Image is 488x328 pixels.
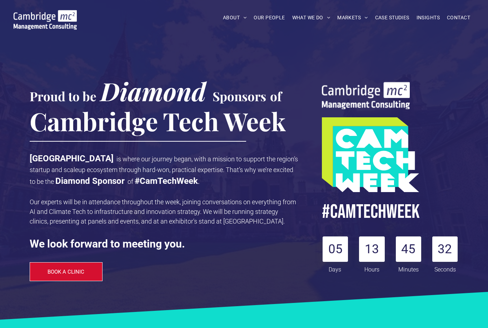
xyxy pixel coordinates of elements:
[30,198,296,225] span: Our experts will be in attendance throughout the week, joining conversations on everything from A...
[334,12,371,23] a: MARKETS
[135,176,198,186] strong: #CamTechWeek
[30,104,286,138] span: Cambridge Tech Week
[55,176,125,186] strong: Diamond Sponsor
[14,11,77,19] a: Your Business Transformed | Cambridge Management Consulting
[30,262,103,281] a: BOOK A CLINIC
[48,269,84,275] span: BOOK A CLINIC
[100,74,206,108] span: Diamond
[322,200,420,224] span: #CamTECHWEEK
[396,262,421,274] div: Minutes
[322,82,410,109] img: sustainability
[396,236,421,262] div: 45
[322,117,419,192] img: A turquoise and lime green geometric graphic with the words CAM TECH WEEK in bold white letters s...
[323,236,348,262] div: 05
[219,12,250,23] a: ABOUT
[128,178,133,185] span: of
[359,262,384,274] div: Hours
[30,153,114,163] strong: [GEOGRAPHIC_DATA]
[432,236,458,262] div: 32
[359,236,384,262] div: 13
[30,155,298,185] span: is where our journey began, with a mission to support the region’s startup and scaleup ecosystem ...
[30,88,96,104] span: Proud to be
[289,12,334,23] a: WHAT WE DO
[14,10,77,30] img: Go to Homepage
[443,12,474,23] a: CONTACT
[433,262,458,274] div: Seconds
[323,262,348,274] div: Days
[30,238,185,250] strong: We look forward to meeting you.
[250,12,288,23] a: OUR PEOPLE
[270,88,282,104] span: of
[413,12,443,23] a: INSIGHTS
[198,178,200,185] span: .
[213,88,266,104] span: Sponsors
[372,12,413,23] a: CASE STUDIES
